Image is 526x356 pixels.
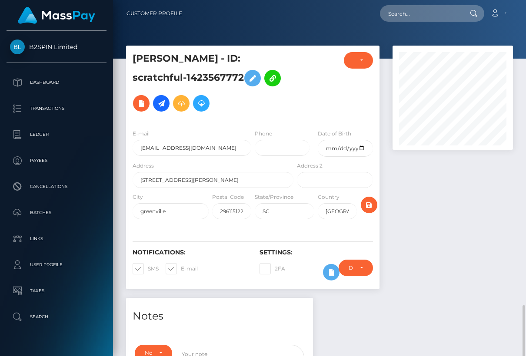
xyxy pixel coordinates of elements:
[10,310,103,323] p: Search
[344,52,373,69] button: ACTIVE
[10,206,103,219] p: Batches
[133,162,154,170] label: Address
[318,193,340,201] label: Country
[255,193,293,201] label: State/Province
[7,43,107,51] span: B2SPIN Limited
[10,258,103,271] p: User Profile
[133,309,306,324] h4: Notes
[18,7,95,24] img: MassPay Logo
[7,124,107,145] a: Ledger
[7,150,107,171] a: Payees
[260,249,373,256] h6: Settings:
[10,76,103,89] p: Dashboard
[318,130,351,138] label: Date of Birth
[133,52,289,116] h5: [PERSON_NAME] - ID: scratchful-1423567772
[133,130,150,138] label: E-mail
[133,263,159,274] label: SMS
[10,180,103,193] p: Cancellations
[153,95,170,112] a: Initiate Payout
[7,280,107,302] a: Taxes
[297,162,323,170] label: Address 2
[7,176,107,198] a: Cancellations
[212,193,244,201] label: Postal Code
[133,193,143,201] label: City
[10,102,103,115] p: Transactions
[127,4,182,23] a: Customer Profile
[7,228,107,250] a: Links
[7,306,107,328] a: Search
[7,72,107,93] a: Dashboard
[255,130,272,138] label: Phone
[10,232,103,245] p: Links
[133,249,246,256] h6: Notifications:
[260,263,285,274] label: 2FA
[10,128,103,141] p: Ledger
[7,98,107,119] a: Transactions
[166,263,198,274] label: E-mail
[380,5,462,22] input: Search...
[10,284,103,297] p: Taxes
[349,264,353,271] div: Do not require
[10,154,103,167] p: Payees
[7,254,107,276] a: User Profile
[7,202,107,224] a: Batches
[339,260,373,276] button: Do not require
[10,40,25,54] img: B2SPIN Limited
